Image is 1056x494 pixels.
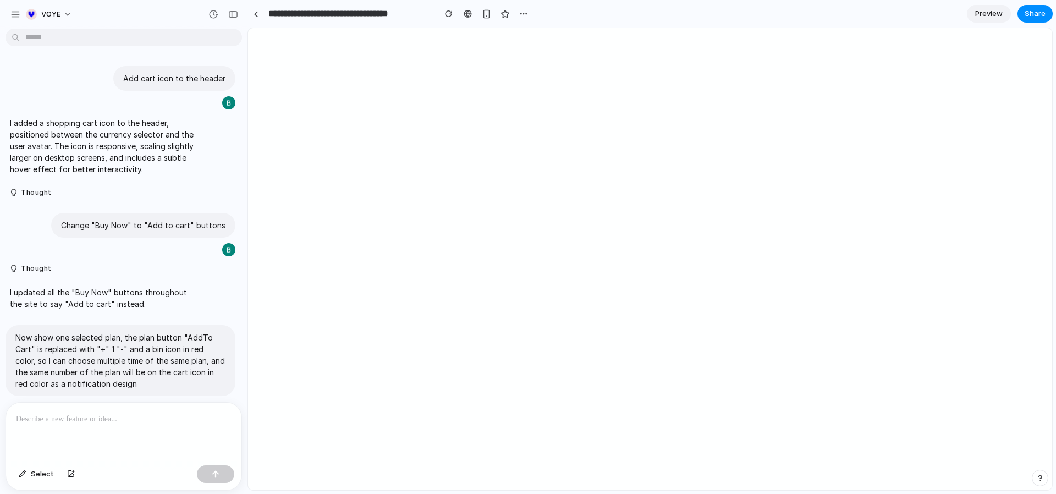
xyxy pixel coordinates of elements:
span: Preview [975,8,1003,19]
p: I updated all the "Buy Now" buttons throughout the site to say "Add to cart" instead. [10,287,194,310]
span: Select [31,469,54,480]
button: Share [1018,5,1053,23]
span: VOYE [41,9,61,20]
a: Preview [967,5,1011,23]
p: Add cart icon to the header [123,73,226,84]
button: VOYE [21,6,78,23]
span: Share [1025,8,1046,19]
button: Select [13,465,59,483]
p: I added a shopping cart icon to the header, positioned between the currency selector and the user... [10,117,194,175]
p: Change "Buy Now" to "Add to cart" buttons [61,219,226,231]
p: Now show one selected plan, the plan button "AddTo Cart" is replaced with "+" 1 "-" and a bin ico... [15,332,226,389]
